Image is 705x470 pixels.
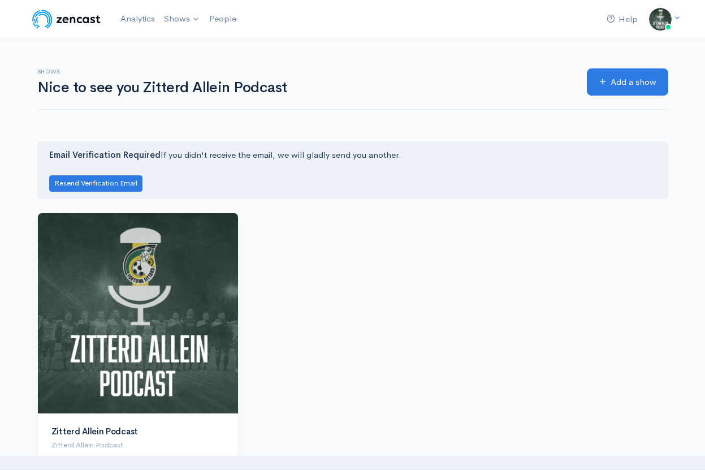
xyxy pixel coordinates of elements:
div: If you didn't receive the email, we will gladly send you another. [37,141,668,199]
a: Analytics [116,7,159,31]
p: Zitterd Allein Podcast [51,439,224,451]
a: Shows [159,7,205,32]
img: Zitterd Allein Podcast [38,213,238,413]
a: Zitterd Allein Podcast [51,426,138,437]
button: Resend Verification Email [49,175,142,192]
h1: Nice to see you Zitterd Allein Podcast [37,80,573,96]
a: Add a show [587,68,668,96]
h6: Shows [37,68,573,75]
a: Help [602,7,642,32]
img: ... [649,8,672,31]
strong: Email Verification Required [49,149,161,160]
img: ZenCast Logo [31,8,102,31]
a: People [205,7,241,31]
